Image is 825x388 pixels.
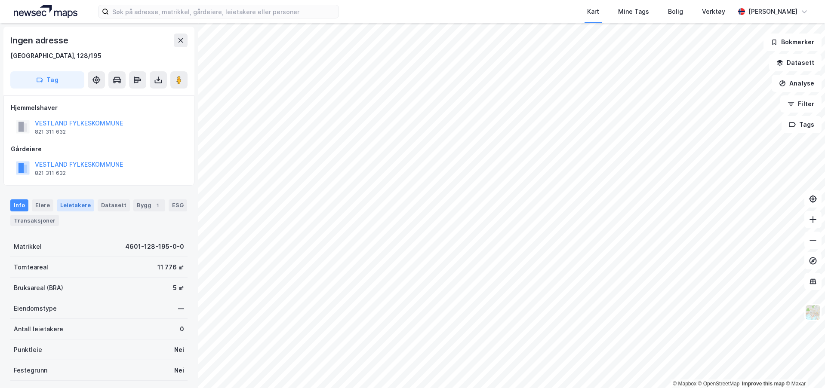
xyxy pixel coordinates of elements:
img: Z [805,304,821,321]
div: 4601-128-195-0-0 [125,241,184,252]
div: Datasett [98,199,130,211]
a: Mapbox [673,381,696,387]
button: Filter [780,95,822,113]
div: Antall leietakere [14,324,63,334]
div: Matrikkel [14,241,42,252]
div: Kontrollprogram for chat [782,347,825,388]
div: Verktøy [702,6,725,17]
div: — [178,303,184,314]
button: Bokmerker [763,34,822,51]
a: Improve this map [742,381,785,387]
div: Info [10,199,28,211]
div: Tomteareal [14,262,48,272]
img: logo.a4113a55bc3d86da70a041830d287a7e.svg [14,5,77,18]
input: Søk på adresse, matrikkel, gårdeiere, leietakere eller personer [109,5,339,18]
div: 1 [153,201,162,210]
div: 821 311 632 [35,128,66,135]
div: Bolig [668,6,683,17]
div: ESG [169,199,187,211]
div: Eiere [32,199,53,211]
div: 0 [180,324,184,334]
div: 5 ㎡ [173,283,184,293]
div: Hjemmelshaver [11,103,187,113]
div: Bruksareal (BRA) [14,283,63,293]
div: [PERSON_NAME] [748,6,797,17]
button: Analyse [772,75,822,92]
button: Tag [10,71,84,89]
div: Leietakere [57,199,94,211]
a: OpenStreetMap [698,381,740,387]
div: Eiendomstype [14,303,57,314]
div: Kart [587,6,599,17]
div: Mine Tags [618,6,649,17]
div: Transaksjoner [10,215,59,226]
div: 821 311 632 [35,170,66,177]
div: Festegrunn [14,365,47,376]
button: Datasett [769,54,822,71]
div: Gårdeiere [11,144,187,154]
div: Ingen adresse [10,34,70,47]
iframe: Chat Widget [782,347,825,388]
div: [GEOGRAPHIC_DATA], 128/195 [10,51,102,61]
div: Punktleie [14,345,42,355]
div: 11 776 ㎡ [157,262,184,272]
div: Bygg [133,199,165,211]
div: Nei [174,365,184,376]
div: Nei [174,345,184,355]
button: Tags [782,116,822,133]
